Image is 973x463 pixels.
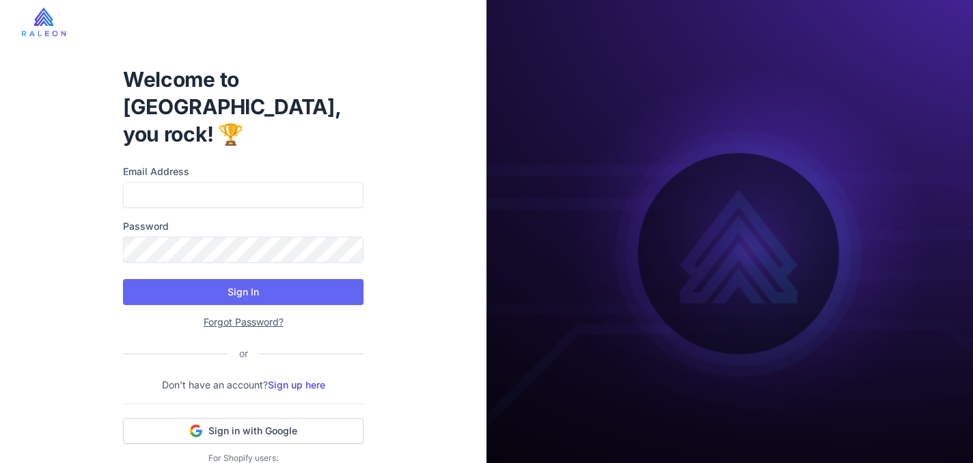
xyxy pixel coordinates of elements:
[123,164,364,179] label: Email Address
[228,346,259,361] div: or
[22,8,66,36] img: raleon-logo-whitebg.9aac0268.jpg
[123,66,364,148] h1: Welcome to [GEOGRAPHIC_DATA], you rock! 🏆
[123,378,364,393] p: Don't have an account?
[204,316,284,328] a: Forgot Password?
[123,219,364,234] label: Password
[123,279,364,305] button: Sign In
[268,379,325,391] a: Sign up here
[208,424,297,438] span: Sign in with Google
[123,418,364,444] button: Sign in with Google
